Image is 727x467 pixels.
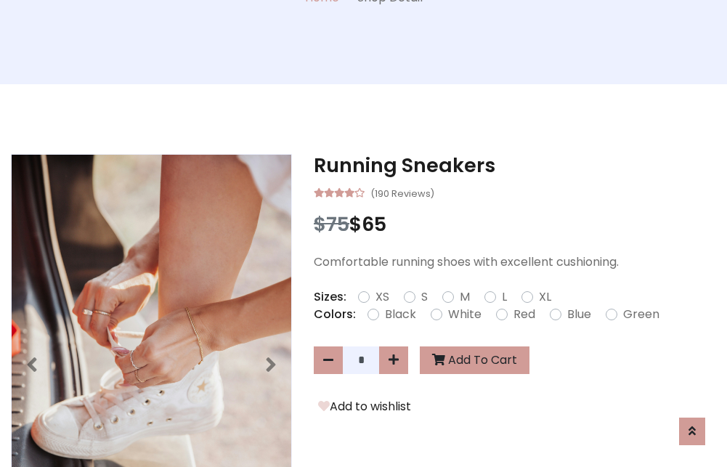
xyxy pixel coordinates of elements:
[362,211,386,237] span: 65
[375,288,389,306] label: XS
[513,306,535,323] label: Red
[314,253,716,271] p: Comfortable running shoes with excellent cushioning.
[314,397,415,416] button: Add to wishlist
[567,306,591,323] label: Blue
[314,154,716,177] h3: Running Sneakers
[420,346,529,374] button: Add To Cart
[448,306,482,323] label: White
[502,288,507,306] label: L
[370,184,434,201] small: (190 Reviews)
[314,213,716,236] h3: $
[385,306,416,323] label: Black
[421,288,428,306] label: S
[460,288,470,306] label: M
[314,211,349,237] span: $75
[623,306,659,323] label: Green
[314,288,346,306] p: Sizes:
[314,306,356,323] p: Colors:
[539,288,551,306] label: XL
